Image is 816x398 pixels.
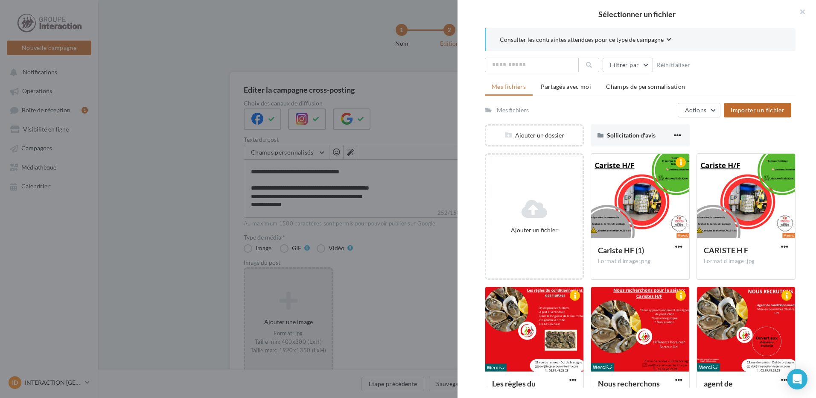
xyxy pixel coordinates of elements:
div: Format d'image: png [598,258,682,265]
button: Réinitialiser [653,60,694,70]
span: Cariste HF (1) [598,246,644,255]
div: Ajouter un fichier [490,226,579,234]
span: Importer un fichier [731,106,784,114]
span: Champs de personnalisation [606,83,685,90]
div: Mes fichiers [497,106,529,114]
div: Format d'image: jpg [704,258,788,265]
span: Consulter les contraintes attendues pour ce type de campagne [500,35,664,44]
button: Actions [678,103,720,117]
button: Consulter les contraintes attendues pour ce type de campagne [500,35,671,46]
span: CARISTE H F [704,246,748,255]
button: Filtrer par [603,58,653,72]
span: Mes fichiers [492,83,526,90]
button: Importer un fichier [724,103,791,117]
div: Open Intercom Messenger [787,369,807,389]
span: Partagés avec moi [541,83,591,90]
div: Ajouter un dossier [486,131,583,140]
span: Sollicitation d'avis [607,132,656,139]
h2: Sélectionner un fichier [471,10,802,18]
span: Actions [685,106,706,114]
